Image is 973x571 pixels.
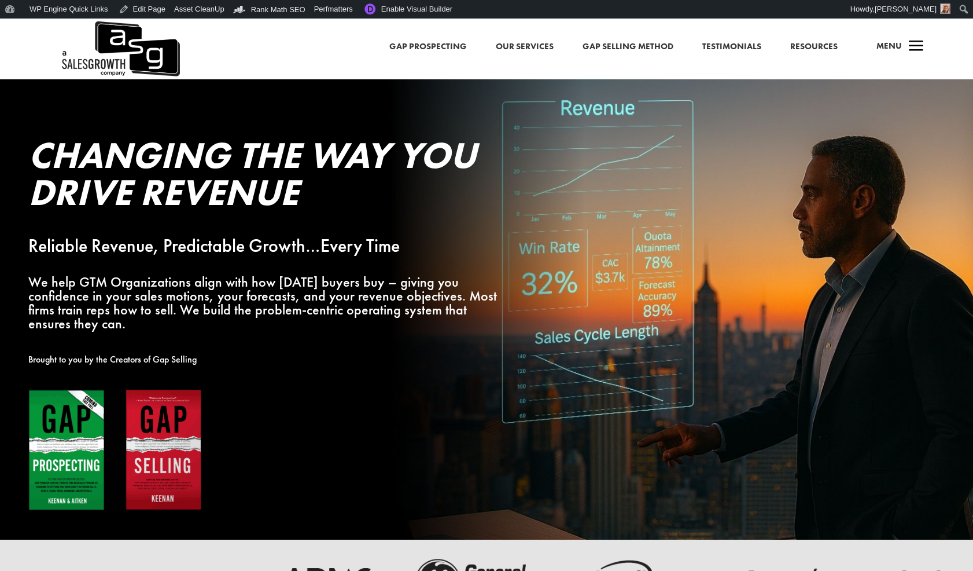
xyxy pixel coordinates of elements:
p: Brought to you by the Creators of Gap Selling [28,353,502,367]
span: [PERSON_NAME] [875,5,937,13]
span: Menu [876,40,902,52]
a: Gap Prospecting [389,39,467,54]
p: Reliable Revenue, Predictable Growth…Every Time [28,239,502,253]
span: Rank Math SEO [251,5,305,14]
a: A Sales Growth Company Logo [60,19,180,79]
p: We help GTM Organizations align with how [DATE] buyers buy – giving you confidence in your sales ... [28,275,502,330]
h2: Changing the Way You Drive Revenue [28,137,502,217]
a: Resources [790,39,838,54]
img: ASG Co. Logo [60,19,180,79]
span: a [905,35,928,58]
a: Gap Selling Method [583,39,673,54]
img: Gap Books [28,389,202,511]
a: Our Services [496,39,554,54]
a: Testimonials [702,39,761,54]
